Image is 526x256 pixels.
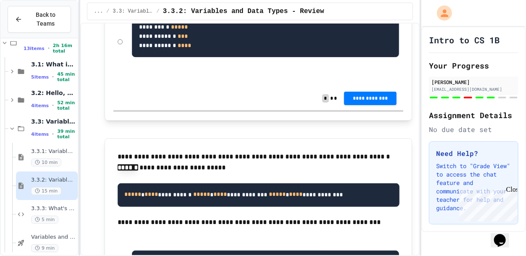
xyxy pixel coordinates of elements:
span: 3.3.2: Variables and Data Types - Review [31,177,76,184]
iframe: chat widget [456,186,518,222]
span: 13 items [24,46,45,51]
span: / [156,8,159,15]
span: • [52,74,54,80]
div: [PERSON_NAME] [431,78,516,86]
span: 5 min [31,216,58,224]
div: My Account [428,3,454,23]
span: 45 min total [57,71,76,82]
h1: Intro to CS 1B [429,34,500,46]
span: 4 items [31,103,49,108]
span: 39 min total [57,129,76,140]
div: Chat with us now!Close [3,3,58,53]
span: 15 min [31,187,61,195]
span: 10 min [31,158,61,166]
div: No due date set [429,124,518,135]
span: 3.3.2: Variables and Data Types - Review [163,6,324,16]
span: 5 items [31,74,49,80]
span: 3.3.3: What's the Type? [31,205,76,212]
span: Variables and Data types - quiz [31,234,76,241]
span: • [52,102,54,109]
span: 3.2: Hello, World! [31,89,76,97]
span: • [48,45,50,52]
span: ... [94,8,103,15]
span: 52 min total [57,100,76,111]
span: 2h 16m total [53,43,76,54]
iframe: chat widget [491,222,518,248]
span: Back to Teams [27,11,64,28]
span: / [106,8,109,15]
span: 3.1: What is Code? [31,61,76,68]
h2: Your Progress [429,60,518,71]
span: 4 items [31,132,49,137]
div: [EMAIL_ADDRESS][DOMAIN_NAME] [431,86,516,92]
span: 3.3: Variables and Data Types [113,8,153,15]
p: Switch to "Grade View" to access the chat feature and communicate with your teacher for help and ... [436,162,511,212]
button: Back to Teams [8,6,71,33]
span: • [52,131,54,137]
h3: Need Help? [436,148,511,158]
span: 3.3.1: Variables and Data Types [31,148,76,155]
h2: Assignment Details [429,109,518,121]
span: 3.3: Variables and Data Types [31,118,76,125]
span: 9 min [31,244,58,252]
